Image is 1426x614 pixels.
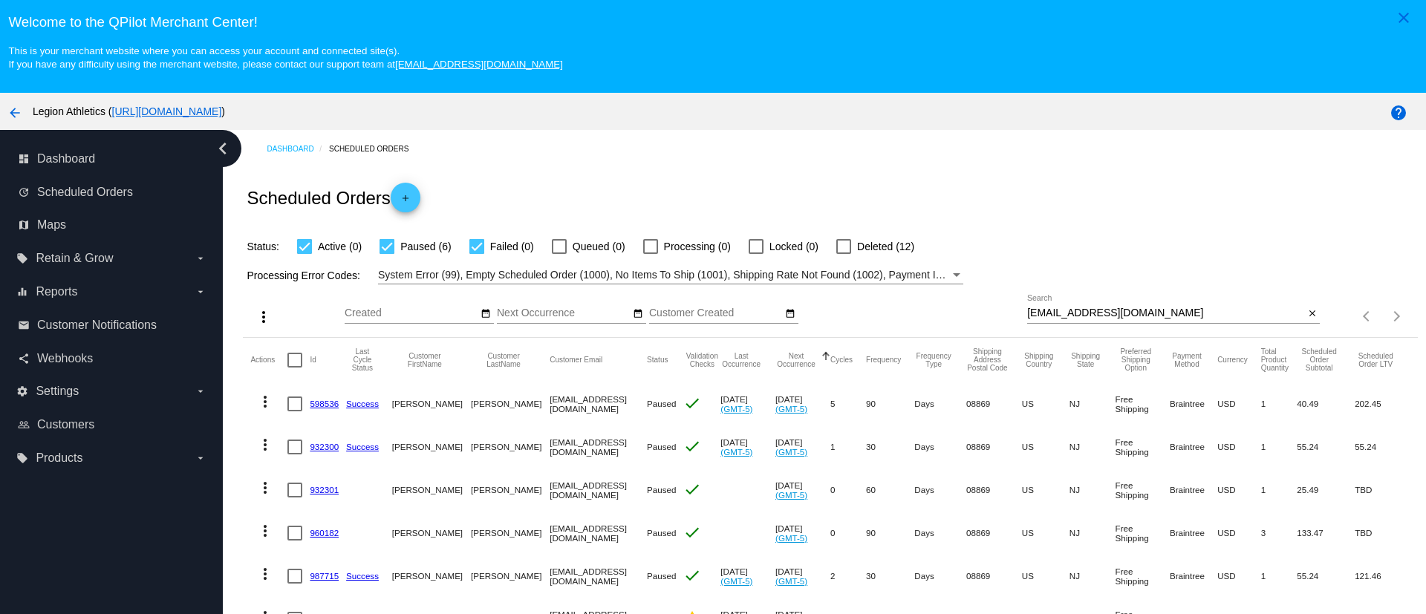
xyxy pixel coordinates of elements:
[664,238,731,255] span: Processing (0)
[255,308,273,326] mat-icon: more_vert
[1390,104,1407,122] mat-icon: help
[1261,382,1298,425] mat-cell: 1
[1116,347,1156,372] button: Change sorting for PreferredShippingOption
[1170,555,1217,598] mat-cell: Braintree
[647,442,676,451] span: Paused
[647,399,676,408] span: Paused
[830,425,866,468] mat-cell: 1
[36,285,77,298] span: Reports
[37,218,66,232] span: Maps
[471,425,550,468] mat-cell: [PERSON_NAME]
[1022,555,1069,598] mat-cell: US
[966,555,1022,598] mat-cell: 08869
[18,353,30,365] i: share
[775,382,830,425] mat-cell: [DATE]
[37,186,133,199] span: Scheduled Orders
[914,555,966,598] mat-cell: Days
[481,308,491,320] mat-icon: date_range
[1116,555,1170,598] mat-cell: Free Shipping
[267,137,329,160] a: Dashboard
[247,241,279,252] span: Status:
[1022,468,1069,512] mat-cell: US
[1116,382,1170,425] mat-cell: Free Shipping
[830,555,866,598] mat-cell: 2
[966,347,1009,372] button: Change sorting for ShippingPostcode
[18,180,206,204] a: update Scheduled Orders
[775,425,830,468] mat-cell: [DATE]
[550,468,647,512] mat-cell: [EMAIL_ADDRESS][DOMAIN_NAME]
[256,393,274,411] mat-icon: more_vert
[914,352,953,368] button: Change sorting for FrequencyType
[1022,382,1069,425] mat-cell: US
[866,356,901,365] button: Change sorting for Frequency
[392,555,471,598] mat-cell: [PERSON_NAME]
[346,347,379,372] button: Change sorting for LastProcessingCycleId
[633,308,643,320] mat-icon: date_range
[775,468,830,512] mat-cell: [DATE]
[966,468,1022,512] mat-cell: 08869
[37,418,94,431] span: Customers
[720,352,762,368] button: Change sorting for LastOccurrenceUtc
[914,512,966,555] mat-cell: Days
[1261,555,1298,598] mat-cell: 1
[18,347,206,370] a: share Webhooks
[550,555,647,598] mat-cell: [EMAIL_ADDRESS][DOMAIN_NAME]
[36,385,79,398] span: Settings
[1069,468,1116,512] mat-cell: NJ
[18,153,30,165] i: dashboard
[683,523,701,541] mat-icon: check
[866,468,914,512] mat-cell: 60
[914,382,966,425] mat-cell: Days
[1116,425,1170,468] mat-cell: Free Shipping
[37,152,95,166] span: Dashboard
[775,533,807,543] a: (GMT-5)
[966,425,1022,468] mat-cell: 08869
[318,238,362,255] span: Active (0)
[720,404,752,414] a: (GMT-5)
[1170,512,1217,555] mat-cell: Braintree
[720,425,775,468] mat-cell: [DATE]
[6,104,24,122] mat-icon: arrow_back
[1307,308,1318,320] mat-icon: close
[310,356,316,365] button: Change sorting for Id
[1297,555,1355,598] mat-cell: 55.24
[471,352,536,368] button: Change sorting for CustomerLastName
[1027,307,1304,319] input: Search
[1352,301,1382,331] button: Previous page
[256,522,274,540] mat-icon: more_vert
[769,238,818,255] span: Locked (0)
[550,382,647,425] mat-cell: [EMAIL_ADDRESS][DOMAIN_NAME]
[1217,382,1261,425] mat-cell: USD
[310,485,339,494] a: 932301
[1355,425,1410,468] mat-cell: 55.24
[346,571,379,581] a: Success
[775,555,830,598] mat-cell: [DATE]
[550,425,647,468] mat-cell: [EMAIL_ADDRESS][DOMAIN_NAME]
[1297,468,1355,512] mat-cell: 25.49
[1022,512,1069,555] mat-cell: US
[18,413,206,437] a: people_outline Customers
[310,571,339,581] a: 987715
[775,512,830,555] mat-cell: [DATE]
[1297,512,1355,555] mat-cell: 133.47
[720,576,752,586] a: (GMT-5)
[1217,425,1261,468] mat-cell: USD
[550,356,602,365] button: Change sorting for CustomerEmail
[112,105,222,117] a: [URL][DOMAIN_NAME]
[1355,468,1410,512] mat-cell: TBD
[490,238,534,255] span: Failed (0)
[18,319,30,331] i: email
[471,555,550,598] mat-cell: [PERSON_NAME]
[392,352,458,368] button: Change sorting for CustomerFirstName
[550,512,647,555] mat-cell: [EMAIL_ADDRESS][DOMAIN_NAME]
[1069,352,1102,368] button: Change sorting for ShippingState
[647,356,668,365] button: Change sorting for Status
[573,238,625,255] span: Queued (0)
[1170,382,1217,425] mat-cell: Braintree
[36,451,82,465] span: Products
[914,468,966,512] mat-cell: Days
[310,399,339,408] a: 598536
[1170,352,1204,368] button: Change sorting for PaymentMethod.Type
[1355,352,1396,368] button: Change sorting for LifetimeValue
[1170,425,1217,468] mat-cell: Braintree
